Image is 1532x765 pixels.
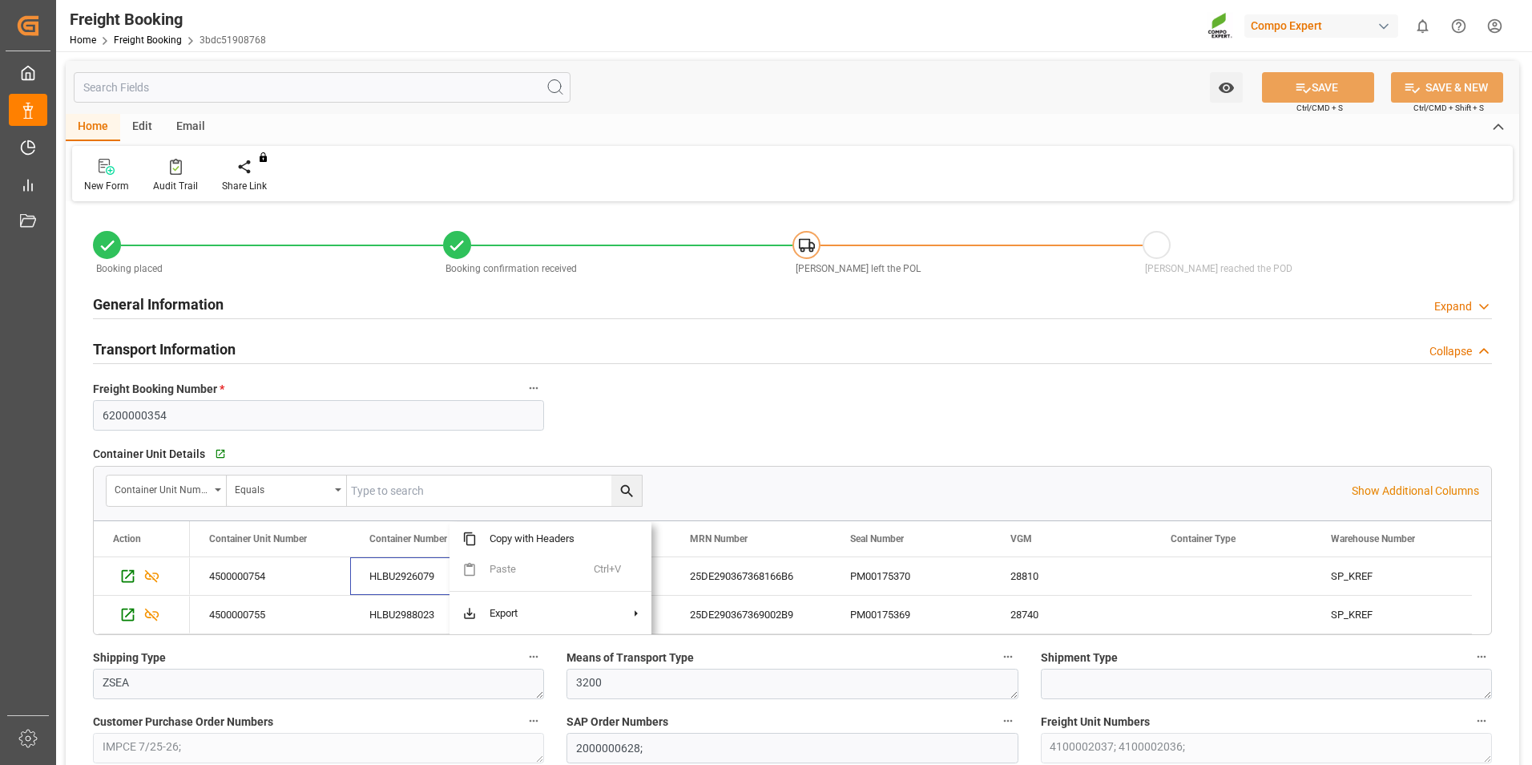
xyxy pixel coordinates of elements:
span: Booking confirmation received [445,263,577,274]
span: Container Unit Details [93,446,205,463]
div: 4500000754 [190,557,350,595]
span: MRN Number [690,533,748,544]
span: Seal Number [850,533,904,544]
div: SP_KREF [1312,596,1472,633]
button: Freight Booking Number * [523,378,544,399]
span: Ctrl/CMD + S [1296,102,1343,114]
div: Collapse [1429,343,1472,360]
p: Show Additional Columns [1352,483,1479,500]
span: Means of Transport Type [566,650,694,666]
button: SAP Order Numbers [998,710,1018,731]
div: Home [66,114,120,141]
div: Equals [235,479,329,497]
div: Freight Booking [70,7,266,31]
span: Copy with Headers [477,524,594,554]
span: Ctrl/CMD + Shift + S [1413,102,1484,114]
button: SAVE & NEW [1391,72,1503,103]
span: Export [477,598,594,629]
div: Press SPACE to select this row. [94,596,190,634]
div: PM00175369 [831,596,991,633]
button: Help Center [1441,8,1477,44]
span: Shipment Type [1041,650,1118,666]
textarea: 4100002037; 4100002036; [1041,733,1492,763]
div: Press SPACE to select this row. [190,557,1472,596]
button: Freight Unit Numbers [1471,710,1492,731]
button: SAVE [1262,72,1374,103]
div: 28740 [991,596,1151,633]
span: Shipping Type [93,650,166,666]
div: Press SPACE to select this row. [190,596,1472,634]
div: New Form [84,179,129,193]
span: Customer Purchase Order Numbers [93,714,273,731]
div: HLBU2926079 [350,557,510,595]
button: search button [611,476,642,506]
span: Booking placed [96,263,163,274]
a: Freight Booking [114,34,182,46]
div: HLBU2988023 [350,596,510,633]
textarea: IMPCE 7/25-26; [93,733,544,763]
span: [PERSON_NAME] left the POL [796,263,921,274]
a: Home [70,34,96,46]
div: Compo Expert [1244,14,1398,38]
span: [PERSON_NAME] reached the POD [1145,263,1292,274]
input: Type to search [347,476,642,506]
span: Paste [477,554,594,585]
span: Container Type [1171,533,1236,544]
button: Customer Purchase Order Numbers [523,710,544,731]
div: Press SPACE to select this row. [94,557,190,596]
div: SP_KREF [1312,557,1472,595]
img: Screenshot%202023-09-29%20at%2010.02.21.png_1712312052.png [1207,12,1233,40]
div: Edit [120,114,164,141]
button: open menu [107,476,227,506]
button: Means of Transport Type [998,646,1018,667]
textarea: 3200 [566,669,1018,699]
h2: Transport Information [93,338,236,360]
div: 25DE290367368166B6 [671,557,831,595]
button: Compo Expert [1244,10,1405,41]
input: Search Fields [74,72,570,103]
div: PM00175370 [831,557,991,595]
div: 4500000755 [190,596,350,633]
div: Action [113,533,141,544]
span: Container Number [369,533,447,544]
button: open menu [227,476,347,506]
span: Container Unit Number [209,533,307,544]
button: Shipment Type [1471,646,1492,667]
button: show 0 new notifications [1405,8,1441,44]
div: Expand [1434,298,1472,315]
span: Freight Unit Numbers [1041,714,1150,731]
span: Ctrl+V [594,554,629,585]
span: Freight Booking Number [93,381,224,398]
span: Warehouse Number [1331,533,1415,544]
button: Shipping Type [523,646,544,667]
span: VGM [1010,533,1032,544]
button: open menu [1210,72,1243,103]
div: Audit Trail [153,179,198,193]
div: 25DE290367369002B9 [671,596,831,633]
div: Email [164,114,217,141]
div: Container Unit Number [115,479,209,497]
h2: General Information [93,293,224,315]
textarea: ZSEA [93,669,544,699]
div: 28810 [991,557,1151,595]
span: SAP Order Numbers [566,714,668,731]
